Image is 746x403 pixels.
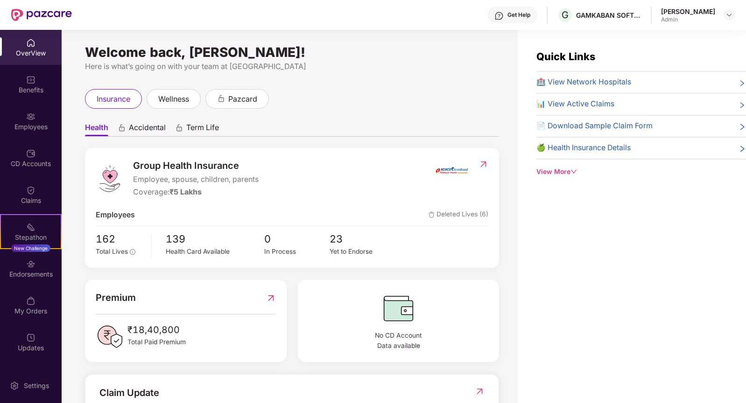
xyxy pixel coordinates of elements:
img: RedirectIcon [479,160,488,169]
div: [PERSON_NAME] [661,7,715,16]
img: deleteIcon [429,212,435,218]
span: 🍏 Health Insurance Details [536,142,631,154]
span: wellness [158,93,189,105]
span: Health [85,123,108,136]
div: animation [217,94,225,103]
span: Employee, spouse, children, parents [133,174,259,186]
img: CDBalanceIcon [309,291,488,326]
div: Settings [21,381,52,390]
img: PaidPremiumIcon [96,323,124,351]
span: 162 [96,231,145,247]
span: right [739,144,746,154]
span: Accidental [129,123,166,136]
span: insurance [97,93,130,105]
span: Premium [96,291,136,305]
span: G [562,9,569,21]
span: right [739,78,746,88]
img: New Pazcare Logo [11,9,72,21]
img: svg+xml;base64,PHN2ZyBpZD0iSGVscC0zMngzMiIgeG1sbnM9Imh0dHA6Ly93d3cudzMub3JnLzIwMDAvc3ZnIiB3aWR0aD... [494,11,504,21]
img: svg+xml;base64,PHN2ZyBpZD0iRW1wbG95ZWVzIiB4bWxucz0iaHR0cDovL3d3dy53My5vcmcvMjAwMC9zdmciIHdpZHRoPS... [26,112,35,121]
span: 0 [264,231,330,247]
span: 23 [330,231,395,247]
span: right [739,122,746,132]
img: svg+xml;base64,PHN2ZyBpZD0iRHJvcGRvd24tMzJ4MzIiIHhtbG5zPSJodHRwOi8vd3d3LnczLm9yZy8yMDAwL3N2ZyIgd2... [725,11,733,19]
div: Here is what’s going on with your team at [GEOGRAPHIC_DATA] [85,61,499,72]
div: View More [536,167,746,177]
div: animation [175,124,183,132]
span: ₹5 Lakhs [169,188,202,196]
span: 🏥 View Network Hospitals [536,76,631,88]
span: right [739,100,746,110]
div: Admin [661,16,715,23]
img: RedirectIcon [475,387,485,396]
div: Get Help [507,11,530,19]
div: Claim Update [99,386,159,400]
span: Term Life [186,123,219,136]
span: Total Paid Premium [127,337,186,347]
span: info-circle [130,249,135,255]
img: svg+xml;base64,PHN2ZyBpZD0iVXBkYXRlZCIgeG1sbnM9Imh0dHA6Ly93d3cudzMub3JnLzIwMDAvc3ZnIiB3aWR0aD0iMj... [26,333,35,342]
img: svg+xml;base64,PHN2ZyBpZD0iU2V0dGluZy0yMHgyMCIgeG1sbnM9Imh0dHA6Ly93d3cudzMub3JnLzIwMDAvc3ZnIiB3aW... [10,381,19,390]
div: Yet to Endorse [330,247,395,257]
span: 📊 View Active Claims [536,98,614,110]
div: animation [118,124,126,132]
div: Health Card Available [166,247,264,257]
div: Welcome back, [PERSON_NAME]! [85,49,499,56]
img: svg+xml;base64,PHN2ZyBpZD0iTXlfT3JkZXJzIiBkYXRhLW5hbWU9Ik15IE9yZGVycyIgeG1sbnM9Imh0dHA6Ly93d3cudz... [26,296,35,306]
span: ₹18,40,800 [127,323,186,337]
span: 139 [166,231,264,247]
img: svg+xml;base64,PHN2ZyBpZD0iSG9tZSIgeG1sbnM9Imh0dHA6Ly93d3cudzMub3JnLzIwMDAvc3ZnIiB3aWR0aD0iMjAiIG... [26,38,35,48]
img: svg+xml;base64,PHN2ZyB4bWxucz0iaHR0cDovL3d3dy53My5vcmcvMjAwMC9zdmciIHdpZHRoPSIyMSIgaGVpZ2h0PSIyMC... [26,222,35,232]
span: Total Lives [96,248,128,255]
span: pazcard [228,93,257,105]
span: 📄 Download Sample Claim Form [536,120,653,132]
div: In Process [264,247,330,257]
img: svg+xml;base64,PHN2ZyBpZD0iQ0RfQWNjb3VudHMiIGRhdGEtbmFtZT0iQ0QgQWNjb3VudHMiIHhtbG5zPSJodHRwOi8vd3... [26,149,35,158]
span: Employees [96,209,135,221]
img: RedirectIcon [266,291,276,305]
span: No CD Account Data available [309,331,488,351]
div: New Challenge [11,244,50,252]
span: Deleted Lives (6) [429,209,488,221]
span: Group Health Insurance [133,159,259,173]
img: svg+xml;base64,PHN2ZyBpZD0iRW5kb3JzZW1lbnRzIiB4bWxucz0iaHR0cDovL3d3dy53My5vcmcvMjAwMC9zdmciIHdpZH... [26,259,35,269]
img: logo [96,165,124,193]
div: Coverage: [133,187,259,198]
span: Quick Links [536,50,595,63]
img: insurerIcon [434,159,469,182]
img: svg+xml;base64,PHN2ZyBpZD0iQmVuZWZpdHMiIHhtbG5zPSJodHRwOi8vd3d3LnczLm9yZy8yMDAwL3N2ZyIgd2lkdGg9Ij... [26,75,35,84]
div: Stepathon [1,233,61,242]
img: svg+xml;base64,PHN2ZyBpZD0iQ2xhaW0iIHhtbG5zPSJodHRwOi8vd3d3LnczLm9yZy8yMDAwL3N2ZyIgd2lkdGg9IjIwIi... [26,186,35,195]
span: down [570,168,577,175]
div: GAMKABAN SOFTWARE PRIVATE LIMITED [576,11,641,20]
